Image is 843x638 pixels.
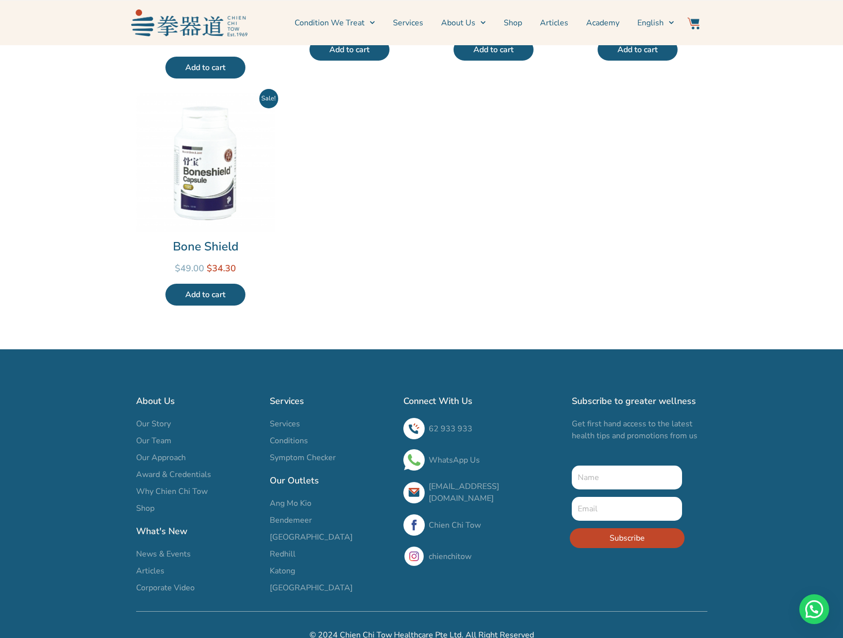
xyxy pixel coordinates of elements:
a: Services [270,418,393,430]
span: Subscribe [610,532,645,544]
a: Our Approach [136,452,260,464]
a: Services [393,10,423,35]
a: Add to cart: “Tjin Koo Lin” [454,39,534,61]
span: $ [175,262,180,274]
span: Award & Credentials [136,469,211,480]
span: Articles [136,565,164,577]
a: Conditions [270,435,393,447]
h2: Subscribe to greater wellness [572,394,707,408]
span: Conditions [270,435,308,447]
a: English [637,10,674,35]
h2: Services [270,394,393,408]
a: Our Story [136,418,260,430]
span: $ [194,35,199,47]
img: Bone Shield [136,92,275,232]
a: Articles [540,10,568,35]
span: Shop [136,502,154,514]
span: [GEOGRAPHIC_DATA] [270,531,353,543]
a: Our Team [136,435,260,447]
a: Award & Credentials [136,469,260,480]
span: Redhill [270,548,296,560]
span: Katong [270,565,295,577]
span: Services [270,418,300,430]
a: Bendemeer [270,514,393,526]
a: [EMAIL_ADDRESS][DOMAIN_NAME] [429,481,499,504]
span: $ [207,262,212,274]
a: News & Events [136,548,260,560]
h2: Our Outlets [270,474,393,487]
a: chienchitow [429,551,471,562]
span: [GEOGRAPHIC_DATA] [270,582,353,594]
a: Academy [586,10,619,35]
h2: About Us [136,394,260,408]
a: [GEOGRAPHIC_DATA] [270,531,393,543]
a: Add to cart: “Bone Shield” [165,284,245,306]
span: Our Team [136,435,171,447]
form: New Form [572,466,683,556]
img: Website Icon-03 [688,17,699,29]
span: Our Story [136,418,171,430]
a: About Us [441,10,486,35]
span: Our Approach [136,452,186,464]
span: Why Chien Chi Tow [136,485,208,497]
bdi: 9.30 [194,35,218,47]
a: Why Chien Chi Tow [136,485,260,497]
input: Email [572,497,683,521]
span: Sale! [259,89,278,108]
a: 62 933 933 [429,423,472,434]
a: Symptom Checker [270,452,393,464]
span: Symptom Checker [270,452,336,464]
span: Bendemeer [270,514,312,526]
a: Add to cart: “Medicated Oil” [309,39,389,61]
a: Redhill [270,548,393,560]
a: [GEOGRAPHIC_DATA] [270,582,393,594]
button: Subscribe [570,528,685,548]
a: Shop [136,502,260,514]
a: Corporate Video [136,582,260,594]
a: Ang Mo Kio [270,497,393,509]
p: Get first hand access to the latest health tips and promotions from us [572,418,707,442]
bdi: 49.00 [175,262,204,274]
span: Ang Mo Kio [270,497,311,509]
a: Shop [504,10,522,35]
bdi: 34.30 [207,262,236,274]
a: Bone Shield [136,238,275,255]
a: Articles [136,565,260,577]
a: Add to cart: “Tjin Koo Lin Extra” [165,57,245,79]
span: English [637,17,664,29]
a: Add to cart: “Joint Shield” [598,39,678,61]
span: News & Events [136,548,191,560]
a: Chien Chi Tow [429,520,481,531]
a: Condition We Treat [295,10,375,35]
h2: What's New [136,524,260,538]
input: Name [572,466,683,489]
a: WhatsApp Us [429,455,480,466]
nav: Menu [252,10,675,35]
a: Katong [270,565,393,577]
span: Corporate Video [136,582,195,594]
h2: Connect With Us [403,394,562,408]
